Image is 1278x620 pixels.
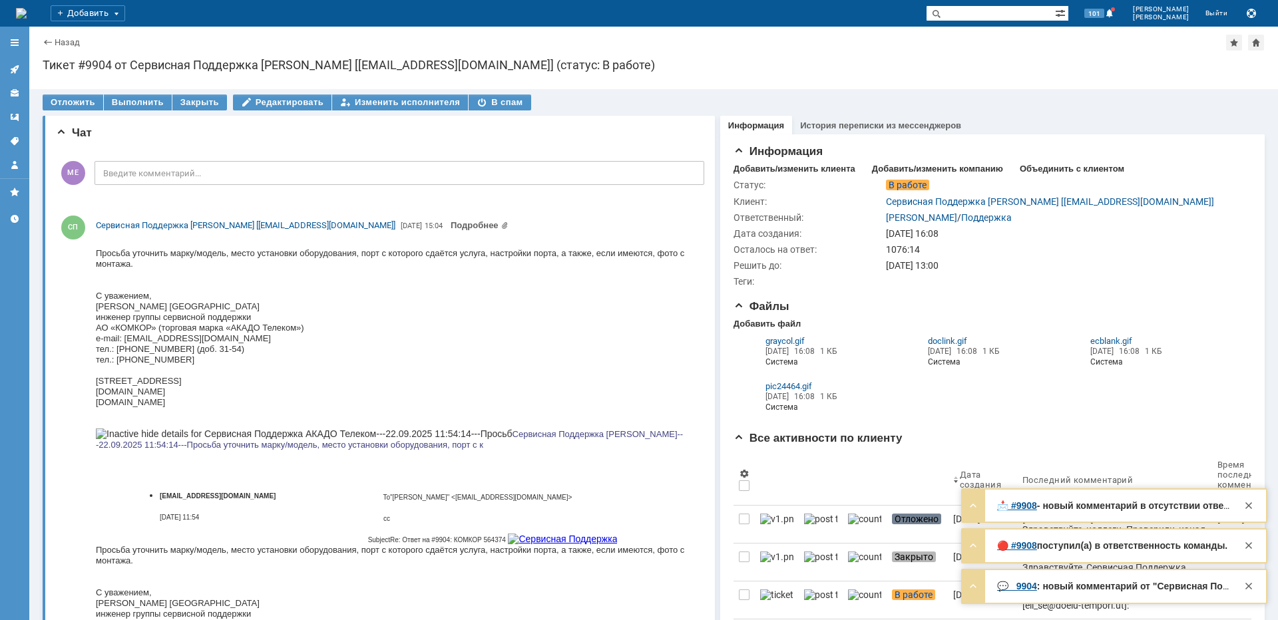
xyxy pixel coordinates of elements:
div: [DATE] 09:20 [953,514,1006,524]
span: [DATE] [928,347,951,356]
div: Осталось на ответ: [734,244,883,255]
div: [DATE] 16:08 [886,228,1243,239]
img: counter.png [848,589,881,600]
a: post ticket.png [799,581,843,619]
a: В работе [887,581,948,619]
a: Активности [4,59,25,80]
span: [DATE] [401,222,422,230]
font: [DATE] 09:34 [64,573,103,581]
div: Из почтовой переписки [891,331,1050,373]
img: post ticket.png [804,514,837,524]
span: 1 КБ [820,347,837,356]
a: 💬 9904 [997,581,1037,591]
div: Из почтовой переписки [728,376,888,418]
div: Ответственный: [734,212,883,223]
font: [DATE] 17:12 [64,370,103,377]
span: [PERSON_NAME] [1133,5,1189,13]
span: Все активности по клиенту [734,432,903,444]
span: [DATE] [1090,347,1114,356]
div: Добавить/изменить компанию [872,164,1003,174]
span: Настройки [739,468,749,479]
font: [DATE] 11:54 [64,275,103,283]
th: Дата создания [948,454,1017,506]
a: Сервисная Поддержка [PERSON_NAME] [[EMAIL_ADDRESS][DOMAIN_NAME]] [96,219,395,232]
font: Subject [272,309,294,316]
div: Закрыть [1241,578,1257,594]
img: v1.png [760,514,793,524]
span: ecblank [1090,336,1120,346]
a: Клиенты [4,82,25,104]
i: Система [765,357,883,367]
div: [DATE] 19:14 [953,551,1006,562]
font: cc [288,575,294,582]
a: doclink.gif [928,336,1045,346]
a: Назад [55,37,80,47]
span: .gif [793,336,805,346]
a: counter.png [843,506,887,543]
span: doclink [928,336,955,346]
font: To [287,543,294,550]
div: Добавить файл [734,319,801,329]
font: cc [288,371,294,379]
div: Объединить с клиентом [1020,164,1124,174]
span: Информация [734,145,823,158]
font: To [287,350,294,357]
span: 1 КБ [982,347,1000,356]
b: "[PERSON_NAME]" <[EMAIL_ADDRESS][DOMAIN_NAME]> [64,254,193,272]
span: В работе [892,589,935,600]
span: 16:08 [1119,347,1140,356]
span: 16:08 [957,347,977,356]
font: [EMAIL_ADDRESS][DOMAIN_NAME] [294,350,407,357]
img: post ticket.png [804,551,837,562]
img: counter.png [848,551,881,562]
span: graycol [765,336,793,346]
div: Из почтовой переписки [1053,331,1213,373]
div: Закрыть [1241,498,1257,514]
span: Закрыто [892,551,936,562]
a: Отложено [887,506,948,543]
span: Чат [56,126,92,139]
a: post ticket.png [799,506,843,543]
a: [DATE] 16:08 [948,581,1017,619]
div: Решить до: [734,260,883,271]
a: 🔴 #9908 [997,540,1037,551]
a: [DATE] 09:20 [948,506,1017,543]
a: Поддержка [961,212,1012,223]
a: Теги [4,130,25,152]
span: .gif [800,381,812,391]
font: To [287,255,294,263]
span: Расширенный поиск [1055,6,1068,19]
a: 📩 #9908 [997,500,1037,511]
font: "[PERSON_NAME]" <[EMAIL_ADDRESS][DOMAIN_NAME]> [294,255,476,263]
a: [DATE] 19:14 [948,543,1017,581]
div: Статус: [734,180,883,190]
a: Информация [728,120,784,130]
div: Закрыть [1241,538,1257,553]
span: 1 КБ [820,392,837,401]
font: on [DATE] 16:07 [126,307,174,315]
span: [PERSON_NAME] [1133,13,1189,21]
font: Subject [272,392,294,400]
a: graycol.gif [765,336,883,346]
div: Время последнего комментария клиента [1217,460,1276,500]
div: 1076:14 [886,244,1243,255]
a: v1.png [755,506,799,543]
a: pic24464.gif [765,381,883,391]
div: Здравствуйте, _Техническая поддержка услуг интернет! Ваше обращение зарегистрировано в Службе Тех... [997,500,1231,512]
div: Добавить [51,5,125,21]
b: [EMAIL_ADDRESS][DOMAIN_NAME] [64,254,180,261]
font: cc [288,277,294,284]
span: pic24464 [765,381,800,391]
strong: поступил(а) в ответственность команды. [1037,540,1227,551]
font: "Сервисная Поддержка [PERSON_NAME] [[EMAIL_ADDRESS][DOMAIN_NAME]]" <[EMAIL_ADDRESS][DOMAIN_NAME]> [294,543,544,561]
i: Система [928,357,1045,367]
a: [PERSON_NAME] [886,212,957,223]
div: Из почтовой переписки [728,331,888,373]
span: 16:08 [794,347,815,356]
a: counter.png [843,543,887,581]
div: Клиент: [734,196,883,207]
span: Файлы [734,300,789,313]
img: v1.png [760,551,793,562]
span: МЕ [61,161,85,185]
